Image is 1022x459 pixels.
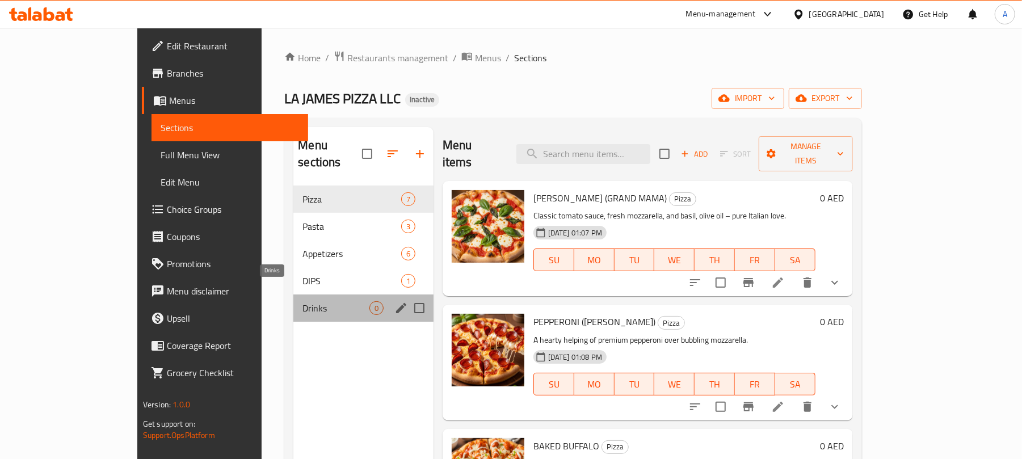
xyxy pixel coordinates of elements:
[284,50,862,65] nav: breadcrumb
[820,190,844,206] h6: 0 AED
[798,91,853,106] span: export
[143,397,171,412] span: Version:
[143,416,195,431] span: Get support on:
[293,240,433,267] div: Appetizers6
[393,300,410,317] button: edit
[544,228,607,238] span: [DATE] 01:07 PM
[293,181,433,326] nav: Menu sections
[676,145,713,163] span: Add item
[293,267,433,294] div: DIPS1
[167,366,299,380] span: Grocery Checklist
[302,274,401,288] span: DIPS
[794,393,821,420] button: delete
[539,252,570,268] span: SU
[619,252,650,268] span: TU
[735,249,775,271] button: FR
[1003,8,1007,20] span: A
[142,87,308,114] a: Menus
[161,175,299,189] span: Edit Menu
[539,376,570,393] span: SU
[379,140,406,167] span: Sort sections
[142,359,308,386] a: Grocery Checklist
[406,140,434,167] button: Add section
[670,192,696,205] span: Pizza
[443,137,503,171] h2: Menu items
[602,440,628,453] span: Pizza
[284,86,401,111] span: LA JAMES PIZZA LLC
[712,88,784,109] button: import
[402,221,415,232] span: 3
[771,400,785,414] a: Edit menu item
[302,247,401,260] span: Appetizers
[298,137,361,171] h2: Menu sections
[169,94,299,107] span: Menus
[167,339,299,352] span: Coverage Report
[574,249,615,271] button: MO
[768,140,844,168] span: Manage items
[771,276,785,289] a: Edit menu item
[142,196,308,223] a: Choice Groups
[775,373,815,395] button: SA
[302,220,401,233] div: Pasta
[167,284,299,298] span: Menu disclaimer
[452,190,524,263] img: MARGHERITA (GRAND MAMA)
[533,437,599,454] span: BAKED BUFFALO
[370,303,383,314] span: 0
[167,66,299,80] span: Branches
[676,145,713,163] button: Add
[686,7,756,21] div: Menu-management
[735,393,762,420] button: Branch-specific-item
[167,203,299,216] span: Choice Groups
[759,136,853,171] button: Manage items
[401,274,415,288] div: items
[325,51,329,65] li: /
[516,144,650,164] input: search
[369,301,384,315] div: items
[820,438,844,454] h6: 0 AED
[739,376,771,393] span: FR
[820,314,844,330] h6: 0 AED
[402,276,415,287] span: 1
[679,148,710,161] span: Add
[506,51,510,65] li: /
[161,148,299,162] span: Full Menu View
[533,190,667,207] span: [PERSON_NAME] (GRAND MAMA)
[514,51,546,65] span: Sections
[347,51,448,65] span: Restaurants management
[475,51,501,65] span: Menus
[173,397,190,412] span: 1.0.0
[405,93,439,107] div: Inactive
[809,8,884,20] div: [GEOGRAPHIC_DATA]
[142,305,308,332] a: Upsell
[695,373,735,395] button: TH
[828,400,842,414] svg: Show Choices
[821,269,848,296] button: show more
[682,269,709,296] button: sort-choices
[775,249,815,271] button: SA
[152,169,308,196] a: Edit Menu
[302,192,401,206] span: Pizza
[167,311,299,325] span: Upsell
[142,223,308,250] a: Coupons
[780,252,811,268] span: SA
[334,50,448,65] a: Restaurants management
[401,192,415,206] div: items
[713,145,759,163] span: Select section first
[669,192,696,206] div: Pizza
[533,249,574,271] button: SU
[401,220,415,233] div: items
[533,333,815,347] p: A hearty helping of premium pepperoni over bubbling mozzarella.
[653,142,676,166] span: Select section
[533,373,574,395] button: SU
[615,373,655,395] button: TU
[828,276,842,289] svg: Show Choices
[709,271,733,294] span: Select to update
[579,252,610,268] span: MO
[780,376,811,393] span: SA
[699,376,730,393] span: TH
[302,301,369,315] span: Drinks
[293,294,433,322] div: Drinks0edit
